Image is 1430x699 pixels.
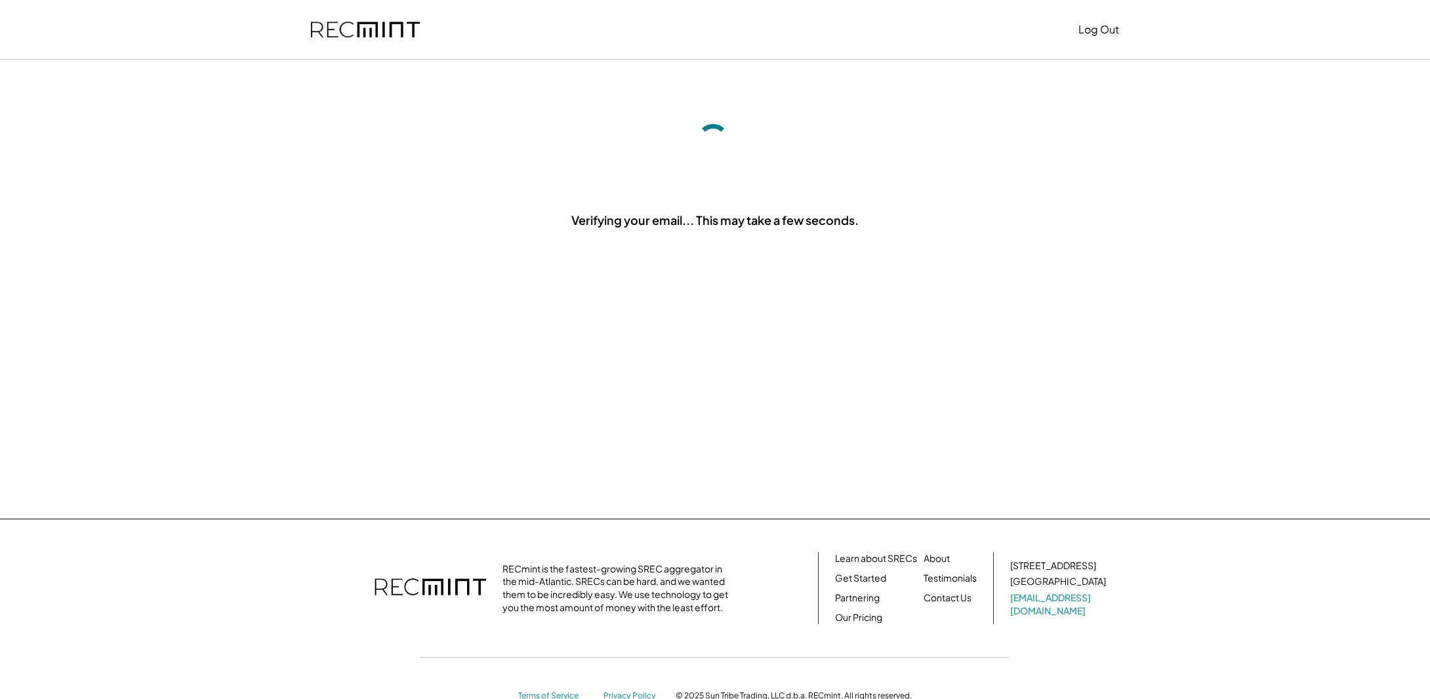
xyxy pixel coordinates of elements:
[924,591,971,605] a: Contact Us
[1010,591,1109,617] a: [EMAIL_ADDRESS][DOMAIN_NAME]
[835,572,886,585] a: Get Started
[1010,559,1096,572] div: [STREET_ADDRESS]
[924,572,977,585] a: Testimonials
[835,552,917,565] a: Learn about SRECs
[835,591,880,605] a: Partnering
[502,563,735,614] div: RECmint is the fastest-growing SREC aggregator in the mid-Atlantic. SRECs can be hard, and we wan...
[375,565,486,611] img: recmint-logotype%403x.png
[1078,16,1119,43] button: Log Out
[571,212,859,228] div: Verifying your email... This may take a few seconds.
[924,552,950,565] a: About
[311,22,420,38] img: recmint-logotype%403x.png
[1010,575,1106,588] div: [GEOGRAPHIC_DATA]
[835,611,882,624] a: Our Pricing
